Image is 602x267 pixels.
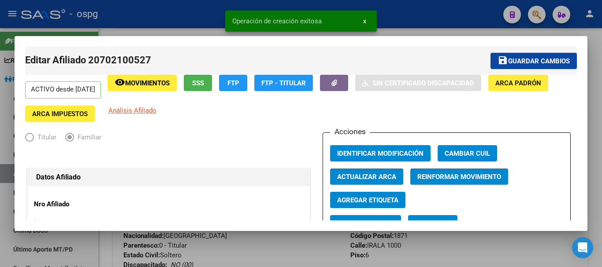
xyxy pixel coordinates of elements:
[363,17,366,25] span: x
[34,132,56,143] span: Titular
[330,192,405,208] button: Agregar Etiqueta
[498,55,508,66] mat-icon: save
[330,145,431,161] button: Identificar Modificación
[32,110,88,118] span: ARCA Impuestos
[192,79,204,87] span: SSS
[337,173,396,181] span: Actualizar ARCA
[227,79,239,87] span: FTP
[25,55,151,66] span: Editar Afiliado 20702100527
[356,13,373,29] button: x
[25,106,95,122] button: ARCA Impuestos
[184,75,212,91] button: SSS
[254,75,313,91] button: FTP - Titular
[508,57,570,65] span: Guardar cambios
[488,75,548,91] button: ARCA Padrón
[491,53,577,69] button: Guardar cambios
[337,150,424,157] span: Identificar Modificación
[232,17,322,26] span: Operación de creación exitosa
[125,79,170,87] span: Movimientos
[219,75,247,91] button: FTP
[34,199,115,209] p: Nro Afiliado
[415,219,450,227] span: Categoria
[25,81,101,99] p: ACTIVO desde [DATE]
[438,145,497,161] button: Cambiar CUIL
[337,196,398,204] span: Agregar Etiqueta
[36,172,301,183] h1: Datos Afiliado
[445,150,490,157] span: Cambiar CUIL
[355,75,481,91] button: Sin Certificado Discapacidad
[261,79,306,87] span: FTP - Titular
[330,126,370,137] h3: Acciones
[330,168,403,185] button: Actualizar ARCA
[410,168,508,185] button: Reinformar Movimiento
[372,79,474,87] span: Sin Certificado Discapacidad
[108,106,156,114] span: Análisis Afiliado
[25,135,110,143] mat-radio-group: Elija una opción
[115,77,125,88] mat-icon: remove_red_eye
[408,215,457,231] button: Categoria
[108,75,177,91] button: Movimientos
[74,132,101,143] span: Familiar
[495,79,541,87] span: ARCA Padrón
[337,219,394,227] span: Vencimiento PMI
[572,237,593,258] div: Open Intercom Messenger
[330,215,401,231] button: Vencimiento PMI
[417,173,501,181] span: Reinformar Movimiento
